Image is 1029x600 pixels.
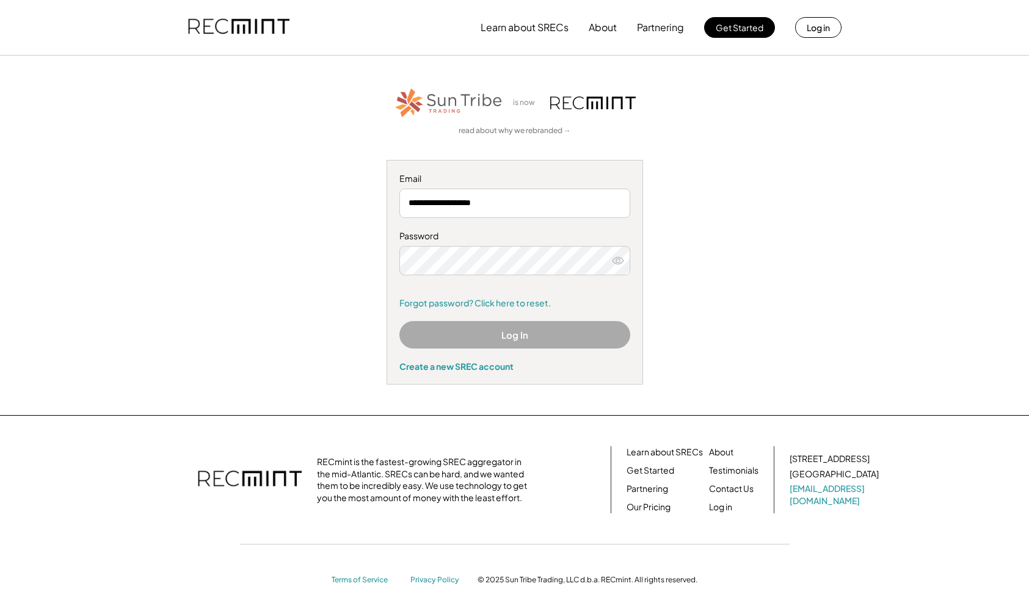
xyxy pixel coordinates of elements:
div: Email [399,173,630,185]
a: Testimonials [709,464,758,477]
a: Contact Us [709,483,754,495]
a: Log in [709,501,732,513]
img: recmint-logotype%403x.png [550,96,636,109]
a: About [709,446,733,458]
div: Password [399,230,630,242]
button: Get Started [704,17,775,38]
a: Learn about SRECs [627,446,703,458]
a: Our Pricing [627,501,671,513]
button: Partnering [637,15,684,40]
a: Terms of Service [332,575,399,585]
button: Log in [795,17,842,38]
button: Log In [399,321,630,349]
div: RECmint is the fastest-growing SREC aggregator in the mid-Atlantic. SRECs can be hard, and we wan... [317,456,534,504]
div: Create a new SREC account [399,361,630,372]
button: About [589,15,617,40]
a: [EMAIL_ADDRESS][DOMAIN_NAME] [790,483,881,507]
img: STT_Horizontal_Logo%2B-%2BColor.png [394,86,504,120]
a: Get Started [627,464,674,477]
a: Partnering [627,483,668,495]
a: Privacy Policy [410,575,465,585]
div: is now [510,98,544,108]
button: Learn about SRECs [481,15,569,40]
img: recmint-logotype%403x.png [188,7,289,48]
img: recmint-logotype%403x.png [198,458,302,501]
a: Forgot password? Click here to reset. [399,297,630,309]
div: [STREET_ADDRESS] [790,453,870,465]
div: [GEOGRAPHIC_DATA] [790,468,879,480]
a: read about why we rebranded → [459,126,571,136]
div: © 2025 Sun Tribe Trading, LLC d.b.a. RECmint. All rights reserved. [478,575,697,585]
